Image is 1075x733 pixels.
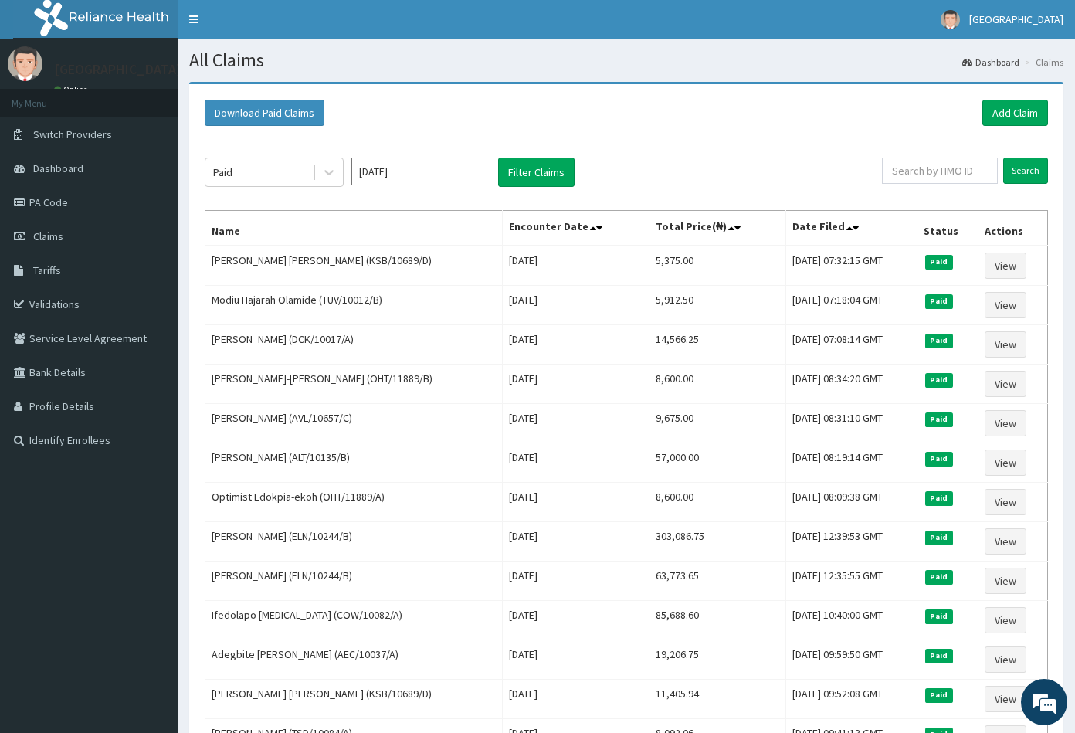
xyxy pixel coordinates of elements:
td: [PERSON_NAME] [PERSON_NAME] (KSB/10689/D) [205,680,503,719]
input: Search [1003,158,1048,184]
a: View [985,568,1026,594]
td: [DATE] 08:09:38 GMT [785,483,917,522]
td: [DATE] 12:35:55 GMT [785,562,917,601]
span: Paid [925,334,953,348]
td: 8,600.00 [649,365,786,404]
td: 303,086.75 [649,522,786,562]
button: Download Paid Claims [205,100,324,126]
td: 85,688.60 [649,601,786,640]
img: User Image [8,46,42,81]
a: View [985,331,1026,358]
a: View [985,489,1026,515]
td: 19,206.75 [649,640,786,680]
span: Paid [925,373,953,387]
span: Paid [925,491,953,505]
td: [PERSON_NAME] (ELN/10244/B) [205,562,503,601]
td: [DATE] [502,483,649,522]
button: Filter Claims [498,158,575,187]
span: Paid [925,649,953,663]
td: 14,566.25 [649,325,786,365]
td: 5,375.00 [649,246,786,286]
td: [DATE] [502,562,649,601]
td: [DATE] 08:31:10 GMT [785,404,917,443]
td: [PERSON_NAME] (DCK/10017/A) [205,325,503,365]
a: View [985,371,1026,397]
td: [DATE] 07:18:04 GMT [785,286,917,325]
td: [DATE] [502,246,649,286]
p: [GEOGRAPHIC_DATA] [54,63,181,76]
th: Name [205,211,503,246]
td: [PERSON_NAME] (AVL/10657/C) [205,404,503,443]
td: 63,773.65 [649,562,786,601]
td: 8,600.00 [649,483,786,522]
a: View [985,253,1026,279]
td: [PERSON_NAME] [PERSON_NAME] (KSB/10689/D) [205,246,503,286]
img: User Image [941,10,960,29]
td: Optimist Edokpia-ekoh (OHT/11889/A) [205,483,503,522]
td: 5,912.50 [649,286,786,325]
td: [DATE] [502,522,649,562]
td: [DATE] 08:34:20 GMT [785,365,917,404]
span: Paid [925,609,953,623]
td: Modiu Hajarah Olamide (TUV/10012/B) [205,286,503,325]
a: View [985,646,1026,673]
td: [DATE] 07:32:15 GMT [785,246,917,286]
a: View [985,686,1026,712]
td: [PERSON_NAME] (ELN/10244/B) [205,522,503,562]
td: [DATE] [502,640,649,680]
div: Paid [213,165,232,180]
span: Paid [925,688,953,702]
td: [DATE] 07:08:14 GMT [785,325,917,365]
h1: All Claims [189,50,1063,70]
td: [DATE] [502,365,649,404]
a: View [985,410,1026,436]
td: [PERSON_NAME]-[PERSON_NAME] (OHT/11889/B) [205,365,503,404]
td: [DATE] [502,404,649,443]
span: Paid [925,294,953,308]
th: Total Price(₦) [649,211,786,246]
span: Tariffs [33,263,61,277]
th: Actions [978,211,1047,246]
td: [DATE] [502,325,649,365]
td: [DATE] 12:39:53 GMT [785,522,917,562]
span: [GEOGRAPHIC_DATA] [969,12,1063,26]
th: Date Filed [785,211,917,246]
a: Online [54,84,91,95]
td: Ifedolapo [MEDICAL_DATA] (COW/10082/A) [205,601,503,640]
span: Paid [925,452,953,466]
td: [PERSON_NAME] (ALT/10135/B) [205,443,503,483]
td: [DATE] 09:59:50 GMT [785,640,917,680]
span: Paid [925,570,953,584]
td: [DATE] 09:52:08 GMT [785,680,917,719]
span: Dashboard [33,161,83,175]
input: Select Month and Year [351,158,490,185]
a: Add Claim [982,100,1048,126]
td: [DATE] [502,286,649,325]
a: View [985,450,1026,476]
td: 9,675.00 [649,404,786,443]
a: View [985,607,1026,633]
td: Adegbite [PERSON_NAME] (AEC/10037/A) [205,640,503,680]
th: Encounter Date [502,211,649,246]
a: View [985,292,1026,318]
td: [DATE] [502,601,649,640]
a: View [985,528,1026,555]
a: Dashboard [962,56,1019,69]
span: Claims [33,229,63,243]
td: [DATE] 10:40:00 GMT [785,601,917,640]
td: [DATE] [502,443,649,483]
span: Paid [925,255,953,269]
span: Paid [925,412,953,426]
td: 11,405.94 [649,680,786,719]
th: Status [917,211,978,246]
li: Claims [1021,56,1063,69]
td: [DATE] [502,680,649,719]
input: Search by HMO ID [882,158,998,184]
td: 57,000.00 [649,443,786,483]
span: Switch Providers [33,127,112,141]
span: Paid [925,531,953,545]
td: [DATE] 08:19:14 GMT [785,443,917,483]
